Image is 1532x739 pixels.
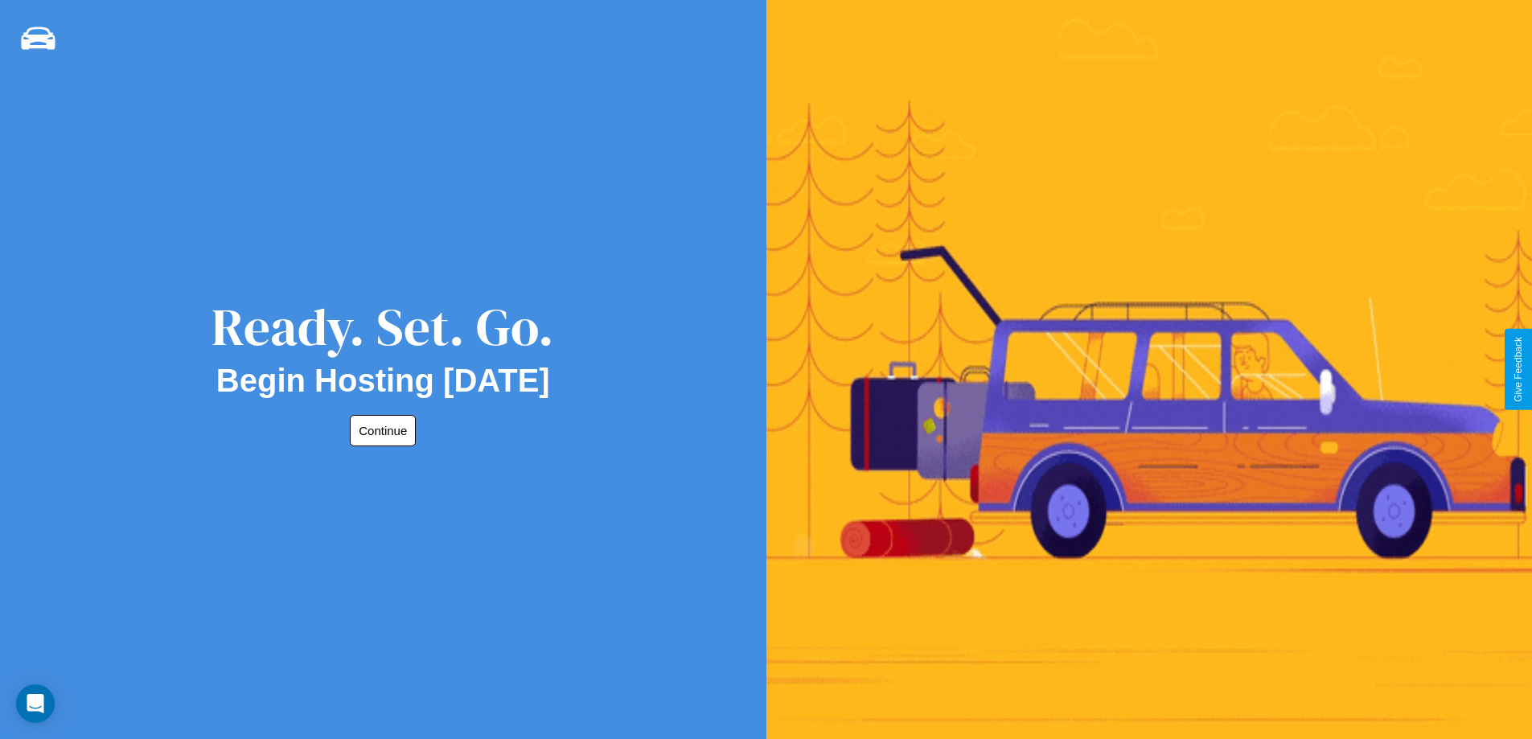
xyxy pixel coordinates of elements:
h2: Begin Hosting [DATE] [216,363,550,399]
div: Open Intercom Messenger [16,684,55,723]
div: Give Feedback [1513,337,1524,402]
div: Ready. Set. Go. [212,291,554,363]
button: Continue [350,415,416,446]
